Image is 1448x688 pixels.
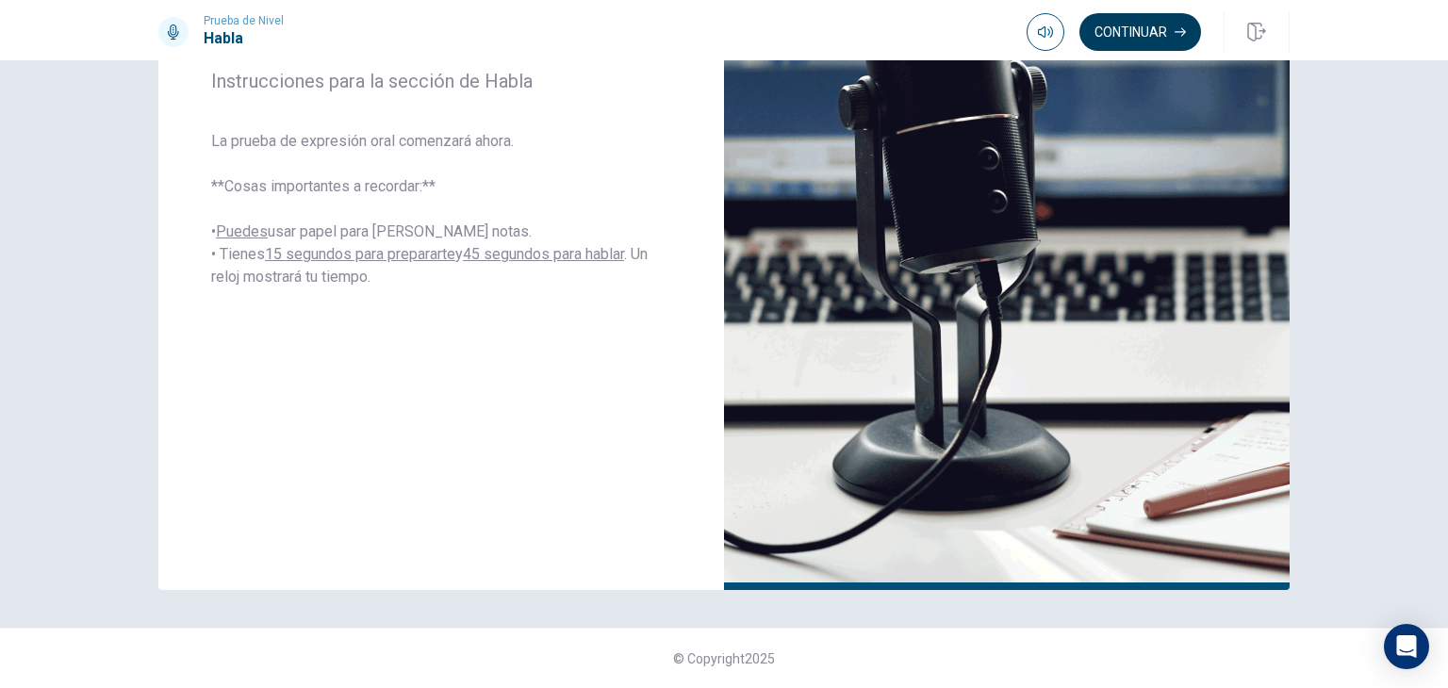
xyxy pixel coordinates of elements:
[204,14,284,27] span: Prueba de Nivel
[1384,624,1429,669] div: Open Intercom Messenger
[211,70,671,92] span: Instrucciones para la sección de Habla
[463,245,624,263] u: 45 segundos para hablar
[216,222,268,240] u: Puedes
[204,27,284,50] h1: Habla
[673,651,775,666] span: © Copyright 2025
[211,130,671,288] span: La prueba de expresión oral comenzará ahora. **Cosas importantes a recordar:** • usar papel para ...
[1079,13,1201,51] button: Continuar
[265,245,455,263] u: 15 segundos para prepararte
